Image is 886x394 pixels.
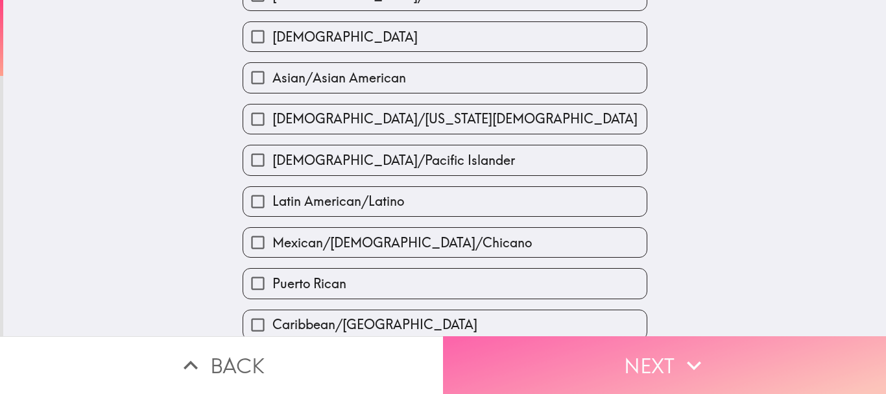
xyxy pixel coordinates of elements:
button: [DEMOGRAPHIC_DATA]/Pacific Islander [243,145,647,175]
span: Asian/Asian American [272,69,406,87]
span: Puerto Rican [272,275,346,293]
span: [DEMOGRAPHIC_DATA] [272,28,418,46]
button: Next [443,336,886,394]
span: Mexican/[DEMOGRAPHIC_DATA]/Chicano [272,234,532,252]
button: [DEMOGRAPHIC_DATA]/[US_STATE][DEMOGRAPHIC_DATA] [243,105,647,134]
span: [DEMOGRAPHIC_DATA]/[US_STATE][DEMOGRAPHIC_DATA] [272,110,638,128]
button: Latin American/Latino [243,187,647,216]
button: Asian/Asian American [243,63,647,92]
span: Latin American/Latino [272,192,404,210]
button: Puerto Rican [243,269,647,298]
button: [DEMOGRAPHIC_DATA] [243,22,647,51]
span: [DEMOGRAPHIC_DATA]/Pacific Islander [272,151,515,169]
span: Caribbean/[GEOGRAPHIC_DATA] [272,315,477,334]
button: Caribbean/[GEOGRAPHIC_DATA] [243,310,647,339]
button: Mexican/[DEMOGRAPHIC_DATA]/Chicano [243,228,647,257]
